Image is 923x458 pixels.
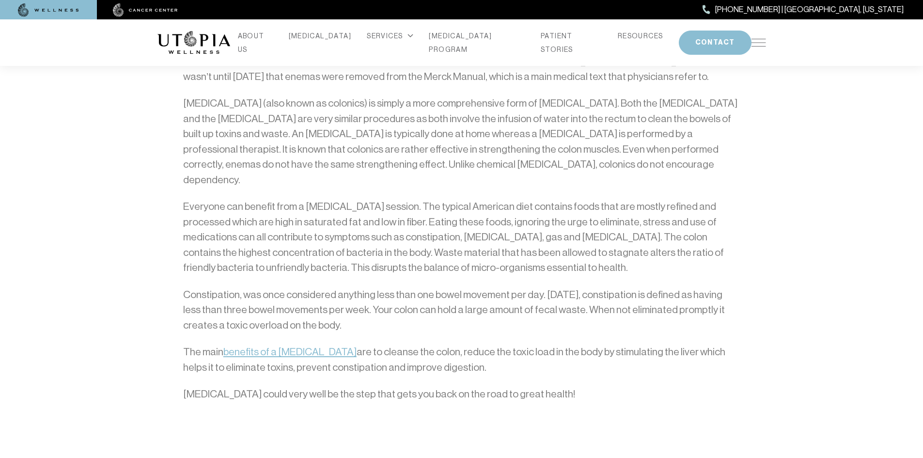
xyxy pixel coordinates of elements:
[183,96,740,188] p: [MEDICAL_DATA] (also known as colonics) is simply a more comprehensive form of [MEDICAL_DATA]. Bo...
[715,3,904,16] span: [PHONE_NUMBER] | [GEOGRAPHIC_DATA], [US_STATE]
[289,29,352,43] a: [MEDICAL_DATA]
[618,29,663,43] a: RESOURCES
[703,3,904,16] a: [PHONE_NUMBER] | [GEOGRAPHIC_DATA], [US_STATE]
[751,39,766,47] img: icon-hamburger
[183,287,740,333] p: Constipation, was once considered anything less than one bowel movement per day. [DATE], constipa...
[183,387,740,402] p: [MEDICAL_DATA] could very well be the step that gets you back on the road to great health!
[113,3,178,17] img: cancer center
[18,3,79,17] img: wellness
[157,31,230,54] img: logo
[429,29,525,56] a: [MEDICAL_DATA] PROGRAM
[223,346,357,358] a: benefits of a [MEDICAL_DATA]
[183,345,740,375] p: The main are to cleanse the colon, reduce the toxic load in the body by stimulating the liver whi...
[367,29,413,43] div: SERVICES
[183,199,740,276] p: Everyone can benefit from a [MEDICAL_DATA] session. The typical American diet contains foods that...
[238,29,273,56] a: ABOUT US
[541,29,602,56] a: PATIENT STORIES
[679,31,751,55] button: CONTACT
